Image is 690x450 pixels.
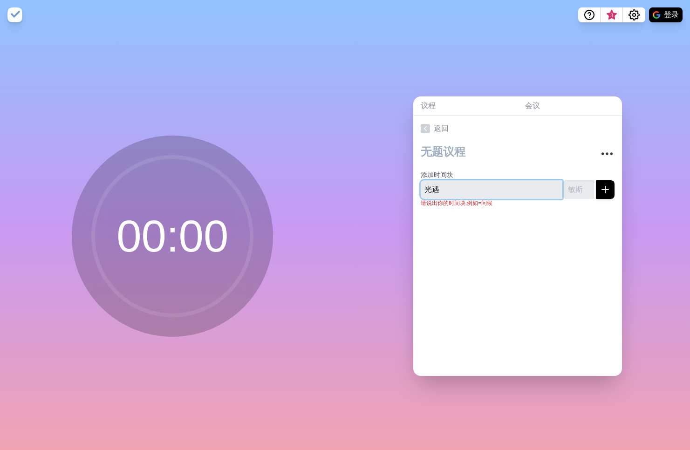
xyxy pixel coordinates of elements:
a: 议程 [413,96,518,116]
img: 时间阻塞标志 [7,7,22,22]
input: 敏斯 [564,180,594,199]
a: 会议 [518,96,622,116]
span: 3 [608,12,615,19]
button: 设置 [623,7,645,22]
a: 返回 [413,116,622,142]
label: 添加时间块 [421,171,453,178]
input: 名称 [421,180,562,199]
p: 请说出你的时间块,例如=问候 [421,199,615,207]
button: 登录 [649,7,683,22]
button: 什么是新 [601,7,623,22]
img: Google 徽标 [653,11,660,19]
button: 更多 [598,144,616,163]
button: 帮助 [578,7,601,22]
